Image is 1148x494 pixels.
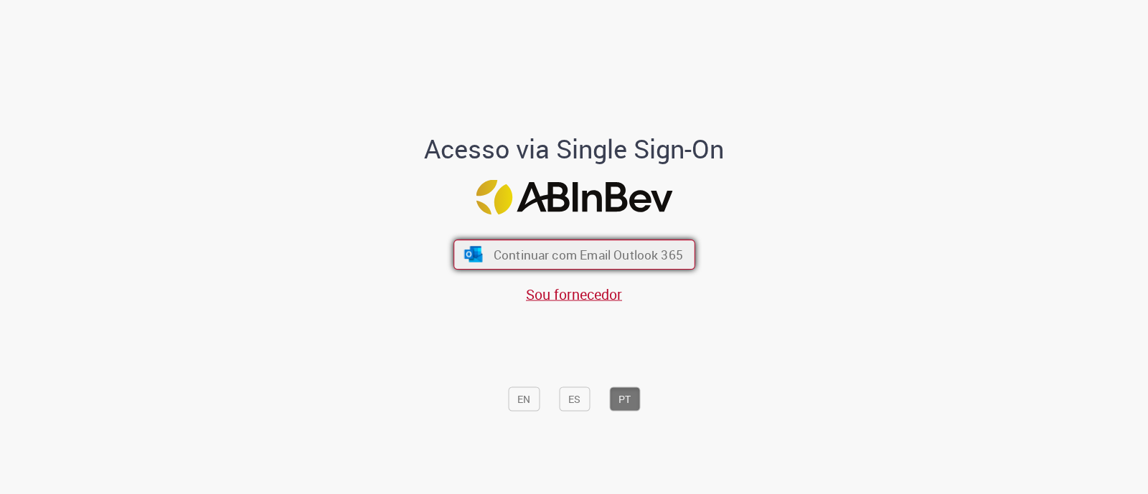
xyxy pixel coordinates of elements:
span: Continuar com Email Outlook 365 [493,247,682,263]
button: PT [609,386,640,411]
img: ícone Azure/Microsoft 360 [463,247,484,262]
button: ES [559,386,590,411]
a: Sou fornecedor [526,285,622,304]
h1: Acesso via Single Sign-On [375,134,773,163]
button: EN [508,386,540,411]
img: Logo ABInBev [476,180,672,215]
button: ícone Azure/Microsoft 360 Continuar com Email Outlook 365 [453,239,695,270]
